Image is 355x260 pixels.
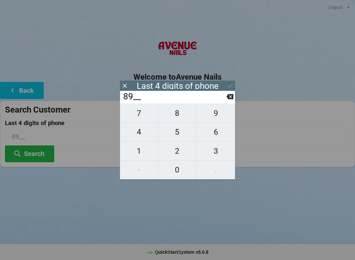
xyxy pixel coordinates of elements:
[197,142,235,160] button: 3
[158,104,197,123] button: 8
[158,106,197,120] span: 8
[197,144,235,158] span: 3
[158,163,197,177] span: 0
[158,161,197,179] button: 0
[137,83,219,89] div: Last 4 digits of phone
[120,125,158,139] span: 4
[120,123,158,142] button: 4
[197,125,235,139] span: 6
[158,123,197,142] button: 5
[197,123,235,142] button: 6
[197,106,235,120] span: 9
[158,125,197,139] span: 5
[120,104,158,123] button: 7
[158,142,197,160] button: 2
[120,144,158,158] span: 1
[120,142,158,160] button: 1
[197,104,235,123] button: 9
[158,144,197,158] span: 2
[120,106,158,120] span: 7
